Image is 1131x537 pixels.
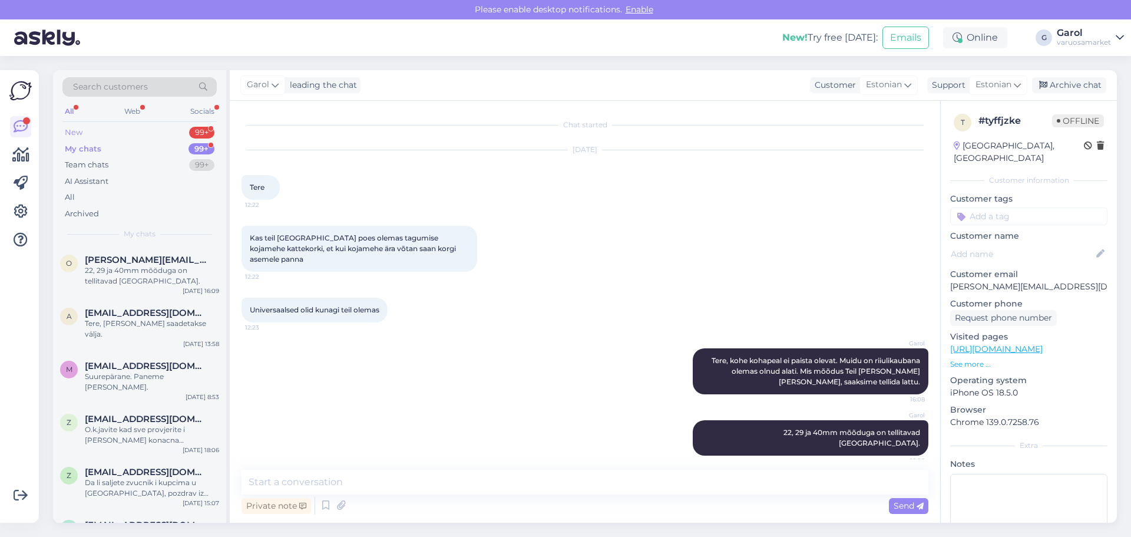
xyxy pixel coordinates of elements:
div: New [65,127,82,139]
span: onopa.raido@gmail.com [85,255,207,265]
input: Add name [951,248,1094,261]
div: varuosamarket [1057,38,1111,47]
span: 12:23 [245,323,289,332]
p: iPhone OS 18.5.0 [950,387,1107,399]
div: Web [122,104,143,119]
span: Estonian [975,78,1011,91]
span: Tere, kohe kohapeal ei paista olevat. Muidu on riiulikaubana olemas olnud alati. Mis mõõdus Teil ... [712,356,922,386]
span: Enable [622,4,657,15]
div: 22, 29 ja 40mm mõõduga on tellitavad [GEOGRAPHIC_DATA]. [85,265,219,286]
div: Da li saljete zvucnik i kupcima u [GEOGRAPHIC_DATA], pozdrav iz [GEOGRAPHIC_DATA]. [85,477,219,499]
div: Socials [188,104,217,119]
div: [DATE] [242,144,928,155]
span: m [66,365,72,374]
div: Garol [1057,28,1111,38]
div: My chats [65,143,101,155]
div: Archived [65,208,99,220]
div: 99+ [189,159,214,171]
span: Garol [881,411,925,420]
span: z [67,471,71,480]
p: Browser [950,404,1107,416]
img: Askly Logo [9,80,32,102]
button: Emails [882,27,929,49]
div: Extra [950,440,1107,451]
p: Customer tags [950,193,1107,205]
p: Notes [950,458,1107,470]
div: 99+ [189,127,214,139]
span: Garol [247,78,269,91]
div: [DATE] 8:53 [186,393,219,401]
div: Try free [DATE]: [782,31,878,45]
p: Visited pages [950,331,1107,343]
span: 16:09 [881,456,925,465]
div: [DATE] 13:58 [183,340,219,348]
div: Tere, [PERSON_NAME] saadetakse välja. [85,318,219,340]
a: [URL][DOMAIN_NAME] [950,344,1043,354]
div: leading the chat [285,79,357,91]
span: t [961,118,965,127]
p: Chrome 139.0.7258.76 [950,416,1107,429]
span: 16:08 [881,395,925,404]
span: kerto.parl@gmail.com [85,520,207,531]
span: 12:22 [245,200,289,209]
span: z [67,418,71,427]
span: zlatkooresic60@gmail.com [85,414,207,424]
span: a [67,312,72,321]
span: mart.ligi@yahoo.com [85,361,207,371]
input: Add a tag [950,207,1107,225]
span: Kas teil [GEOGRAPHIC_DATA] poes olemas tagumise kojamehe kattekorki, et kui kojamehe ära võtan sa... [250,233,458,263]
a: Garolvaruosamarket [1057,28,1124,47]
div: Team chats [65,159,108,171]
span: Tere [250,183,264,192]
b: New! [782,32,808,43]
div: Request phone number [950,310,1057,326]
div: [DATE] 16:09 [183,286,219,295]
div: Archive chat [1032,77,1106,93]
div: # tyffjzke [978,114,1052,128]
span: artjomuisk48@gmail.com [85,308,207,318]
div: Online [943,27,1007,48]
div: Private note [242,498,311,514]
div: Suurepärane. Paneme [PERSON_NAME]. [85,371,219,393]
span: Search customers [73,81,148,93]
span: My chats [124,229,156,239]
span: Send [894,500,924,511]
div: Customer [810,79,856,91]
div: [DATE] 15:07 [183,499,219,508]
div: Support [927,79,965,91]
p: See more ... [950,359,1107,370]
div: O.k.javite kad sve provjerite i [PERSON_NAME] konacna cijena.pozdrav [85,424,219,446]
span: zlatkooresic60@gmail.com [85,467,207,477]
div: Chat started [242,120,928,130]
div: [DATE] 18:06 [183,446,219,454]
div: Customer information [950,175,1107,186]
span: Universaalsed olid kunagi teil olemas [250,305,379,314]
p: Customer email [950,268,1107,281]
p: Customer name [950,230,1107,242]
span: o [66,259,72,268]
div: AI Assistant [65,176,108,187]
span: Offline [1052,114,1104,127]
div: 99+ [188,143,214,155]
p: [PERSON_NAME][EMAIL_ADDRESS][DOMAIN_NAME] [950,281,1107,293]
span: Garol [881,339,925,348]
div: All [65,192,75,203]
p: Operating system [950,374,1107,387]
span: 12:22 [245,272,289,281]
div: G [1036,29,1052,46]
div: All [62,104,76,119]
p: Customer phone [950,298,1107,310]
div: [GEOGRAPHIC_DATA], [GEOGRAPHIC_DATA] [954,140,1084,164]
span: 22, 29 ja 40mm mõõduga on tellitavad [GEOGRAPHIC_DATA]. [783,428,922,447]
span: Estonian [866,78,902,91]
